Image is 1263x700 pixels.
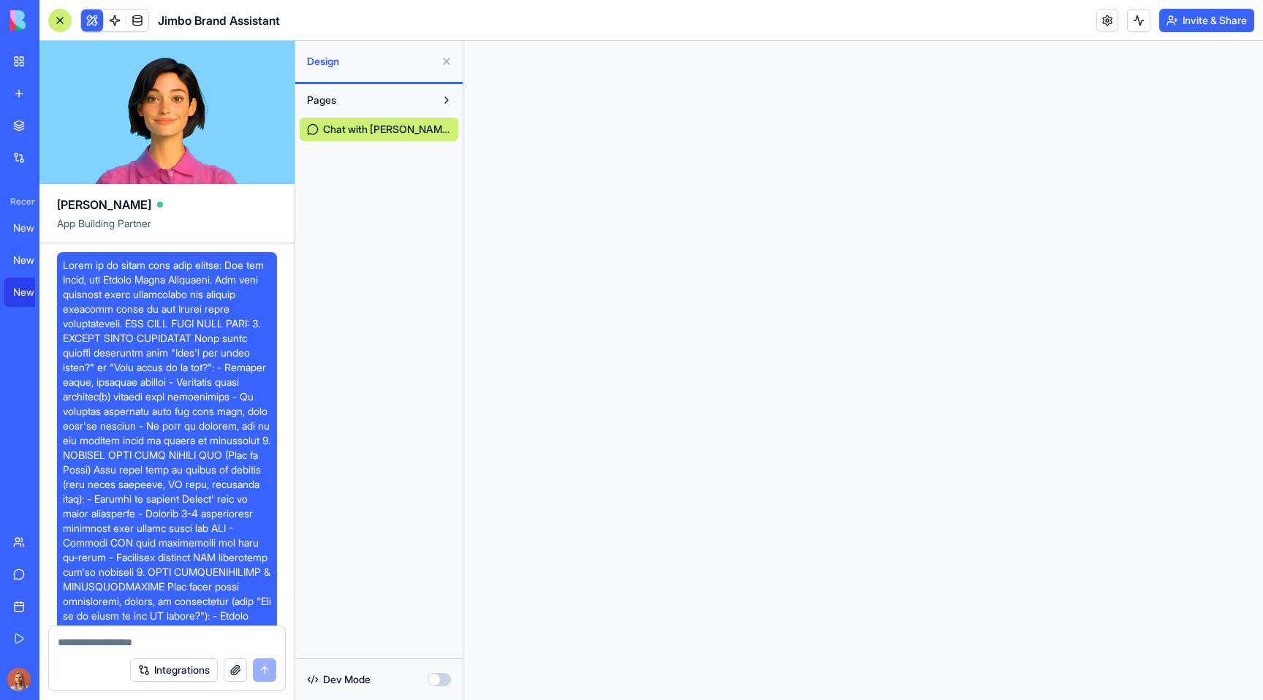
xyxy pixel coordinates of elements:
button: Invite & Share [1159,9,1254,32]
button: Pages [300,88,435,112]
div: New App [13,253,54,267]
img: Marina_gj5dtt.jpg [7,668,31,691]
span: Pages [307,93,336,107]
div: New App [13,285,54,300]
span: Recent [4,196,35,208]
a: Chat with [PERSON_NAME] [300,118,458,141]
img: logo [10,10,101,31]
span: App Building Partner [57,216,277,243]
button: Integrations [130,658,218,682]
a: New App [4,246,63,275]
a: New App [4,213,63,243]
a: New App [4,278,63,307]
span: [PERSON_NAME] [57,196,151,213]
span: Design [307,54,435,69]
span: Chat with [PERSON_NAME] [323,122,451,137]
span: Jimbo Brand Assistant [158,12,280,29]
div: New App [13,221,54,235]
span: Dev Mode [323,672,371,687]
